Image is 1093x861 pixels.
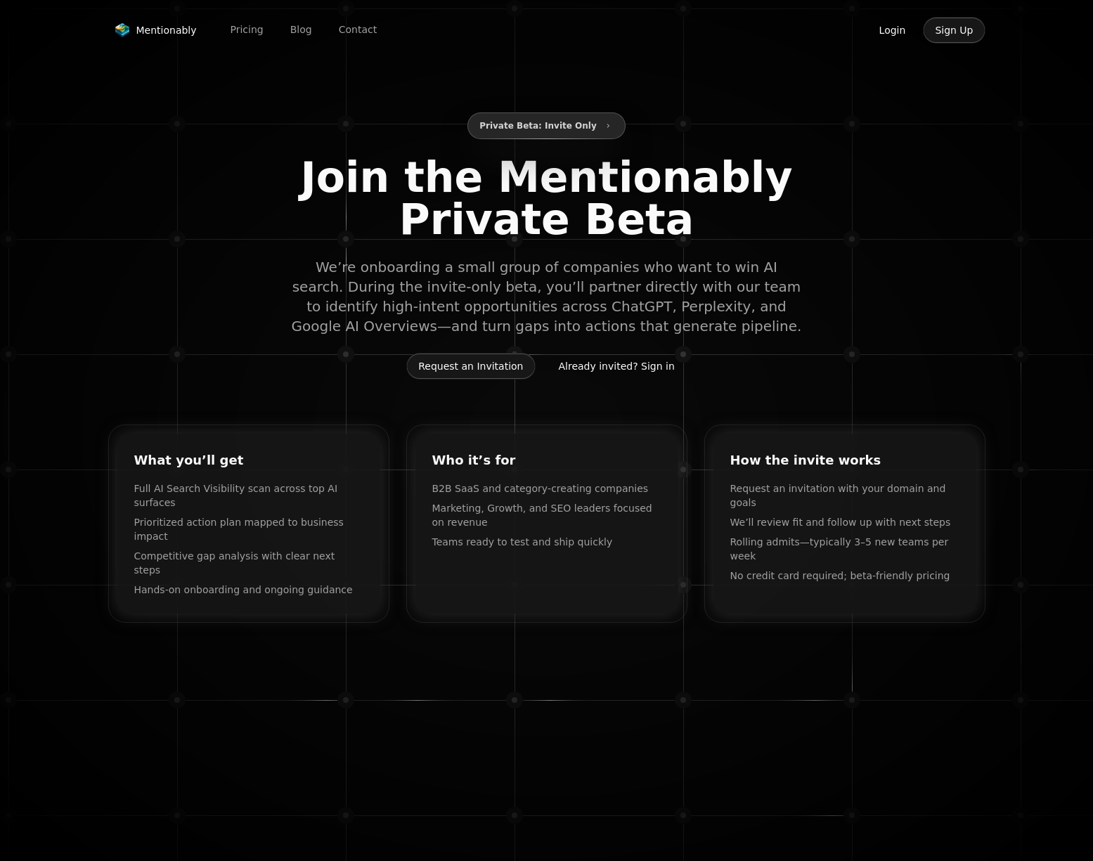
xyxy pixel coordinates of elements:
[432,535,661,549] li: Teams ready to test and ship quickly
[432,451,661,470] h3: Who it’s for
[547,353,687,380] button: Already invited? Sign in
[114,23,131,37] img: Mentionably logo
[136,23,197,37] span: Mentionably
[134,583,363,597] li: Hands‑on onboarding and ongoing guidance
[923,17,985,44] button: Sign Up
[432,501,661,529] li: Marketing, Growth, and SEO leaders focused on revenue
[479,117,597,134] span: Private Beta: Invite Only
[219,19,275,41] a: Pricing
[867,17,918,44] button: Login
[134,515,363,543] li: Prioritized action plan mapped to business impact
[467,112,626,139] button: Private Beta: Invite Only
[730,569,959,583] li: No credit card required; beta‑friendly pricing
[406,353,535,380] button: Request an Invitation
[279,19,323,41] a: Blog
[467,118,626,131] a: Private Beta: Invite Only
[134,549,363,577] li: Competitive gap analysis with clear next steps
[730,515,959,529] li: We’ll review fit and follow up with next steps
[134,481,363,510] li: Full AI Search Visibility scan across top AI surfaces
[730,535,959,563] li: Rolling admits—typically 3–5 new teams per week
[108,20,202,40] a: Mentionably
[328,19,388,41] a: Contact
[730,481,959,510] li: Request an invitation with your domain and goals
[432,481,661,496] li: B2B SaaS and category‑creating companies
[134,451,363,470] h3: What you’ll get
[730,451,959,470] h3: How the invite works
[277,156,817,240] span: Join the Mentionably Private Beta
[277,257,817,336] span: We’re onboarding a small group of companies who want to win AI search. During the invite‑only bet...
